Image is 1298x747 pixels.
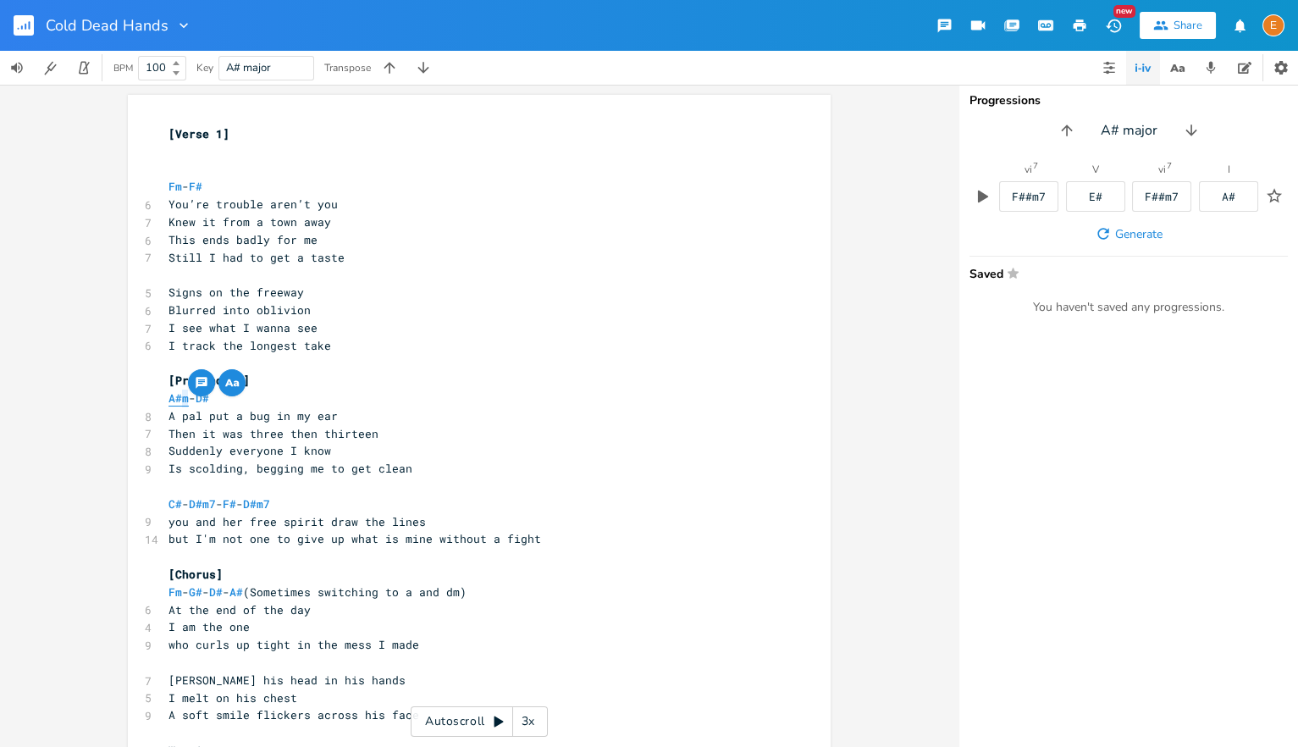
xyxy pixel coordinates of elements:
span: I track the longest take [168,338,331,353]
span: Still I had to get a taste [168,250,345,265]
span: D#m7 [189,496,216,512]
div: Key [196,63,213,73]
span: A soft smile flickers across his face [168,707,419,722]
div: vi [1025,164,1032,174]
div: 3x [513,706,544,737]
span: [PERSON_NAME] his head in his hands [168,672,406,688]
button: New [1096,10,1130,41]
span: D# [196,390,209,406]
span: Cold Dead Hands [46,18,168,33]
span: A# [229,584,243,600]
div: Progressions [969,95,1288,107]
div: Transpose [324,63,371,73]
span: - - - [168,496,270,512]
div: Erin Nicolle [1262,14,1284,36]
span: F# [223,496,236,512]
span: A#m [168,390,189,407]
div: BPM [113,64,133,73]
span: [Pre-Chorus] [168,373,250,388]
span: Generate [1115,226,1163,242]
span: You’re trouble aren’t you [168,196,338,212]
span: Signs on the freeway [168,285,304,300]
span: A# major [1101,121,1157,141]
div: F##m7 [1145,191,1179,202]
div: E# [1089,191,1102,202]
div: F##m7 [1012,191,1046,202]
span: who curls up tight in the mess I made [168,637,419,652]
span: Saved [969,267,1278,279]
span: A pal put a bug in my ear [168,408,338,423]
div: New [1113,5,1135,18]
span: D#m7 [243,496,270,512]
span: Knew it from a town away [168,214,331,230]
span: you and her free spirit draw the lines [168,514,426,529]
div: Share [1174,18,1202,33]
span: I am the one [168,619,250,634]
span: At the end of the day [168,602,311,617]
span: This ends badly for me [168,232,318,247]
div: A# [1222,191,1235,202]
span: I melt on his chest [168,690,297,705]
button: Share [1140,12,1216,39]
span: Suddenly everyone I know [168,443,331,458]
span: - [168,179,202,194]
span: - [168,390,209,407]
span: G# [189,584,202,600]
div: Autoscroll [411,706,548,737]
span: but I'm not one to give up what is mine without a fight [168,531,541,546]
span: Fm [168,584,182,600]
span: Fm [168,179,182,194]
sup: 7 [1033,162,1038,170]
div: You haven't saved any progressions. [969,300,1288,315]
span: C# [168,496,182,512]
div: vi [1158,164,1166,174]
div: V [1092,164,1099,174]
span: [Verse 1] [168,126,229,141]
span: Then it was three then thirteen [168,426,378,441]
span: - - - (Sometimes switching to a and dm) [168,584,467,600]
span: F# [189,179,202,194]
span: D# [209,584,223,600]
span: A# major [226,60,271,75]
sup: 7 [1167,162,1172,170]
button: E [1262,6,1284,45]
span: [Chorus] [168,567,223,582]
span: I see what I wanna see [168,320,318,335]
span: Is scolding, begging me to get clean [168,461,412,476]
span: Blurred into oblivion [168,302,311,318]
div: I [1228,164,1230,174]
button: Generate [1088,219,1169,249]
